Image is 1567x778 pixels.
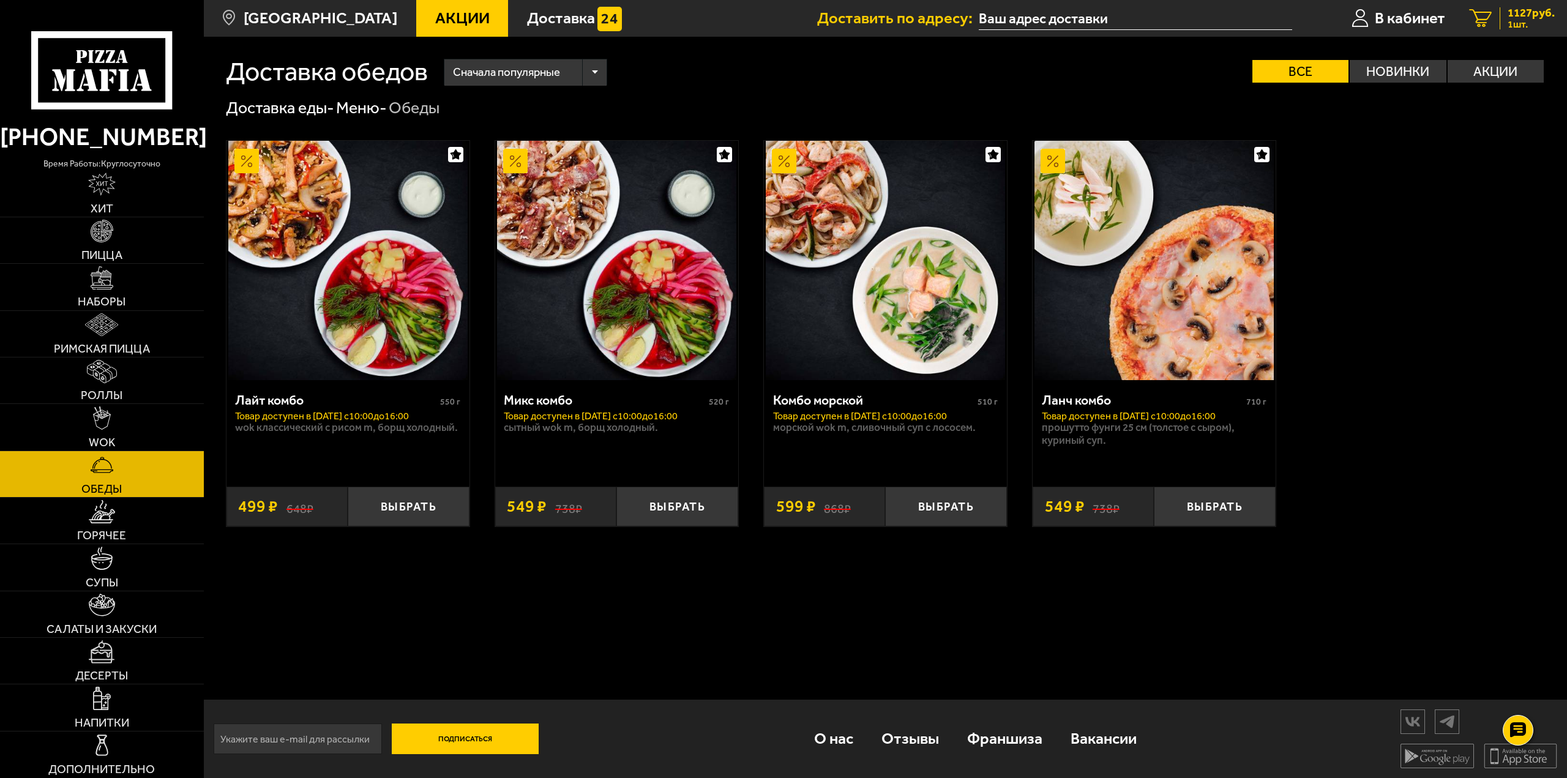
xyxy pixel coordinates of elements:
span: 549 ₽ [1045,498,1085,515]
span: Наборы [78,296,125,307]
s: 738 ₽ [555,498,582,515]
img: Лайт комбо [228,141,468,380]
span: 599 ₽ [776,498,816,515]
span: Сначала популярные [453,57,560,88]
span: Товар доступен [773,410,842,422]
span: В кабинет [1375,10,1445,26]
span: Пицца [81,249,122,261]
div: Обеды [389,97,439,119]
input: Укажите ваш e-mail для рассылки [214,724,382,754]
button: Выбрать [1154,487,1276,526]
span: c 10:00 до 16:00 [1151,410,1216,422]
img: Комбо морской [766,141,1005,380]
span: Десерты [75,670,128,681]
span: c 10:00 до 16:00 [344,410,409,422]
div: Ланч комбо [1042,392,1244,408]
a: Вакансии [1057,712,1151,765]
s: 648 ₽ [286,498,313,515]
span: Роллы [81,389,122,401]
p: Морской Wok M, Сливочный суп с лососем. [773,421,998,434]
img: 15daf4d41897b9f0e9f617042186c801.svg [597,7,622,31]
a: АкционныйКомбо морской [764,141,1007,380]
img: vk [1401,711,1424,732]
img: Акционный [772,149,796,173]
span: 510 г [978,397,998,407]
span: Хит [91,203,113,214]
span: 1127 руб. [1508,7,1555,19]
span: Товар доступен [504,410,573,422]
img: tg [1435,711,1459,732]
s: 868 ₽ [824,498,851,515]
a: Меню- [336,98,387,118]
p: Wok классический с рисом M, Борщ холодный. [235,421,460,434]
a: АкционныйЛанч комбо [1033,141,1276,380]
span: 499 ₽ [238,498,278,515]
div: Комбо морской [773,392,975,408]
span: в [DATE] [573,410,613,422]
span: Обеды [81,483,122,495]
span: Горячее [77,529,126,541]
span: 710 г [1246,397,1266,407]
span: 520 г [709,397,729,407]
label: Новинки [1350,60,1446,83]
span: Акции [435,10,490,26]
img: Ланч комбо [1034,141,1274,380]
a: Доставка еды- [226,98,334,118]
img: Акционный [503,149,528,173]
span: Дополнительно [48,763,155,775]
span: Доставить по адресу: [817,10,979,26]
a: АкционныйМикс комбо [495,141,738,380]
img: Микс комбо [497,141,736,380]
button: Выбрать [885,487,1007,526]
img: Акционный [1041,149,1065,173]
label: Все [1252,60,1348,83]
input: Ваш адрес доставки [979,7,1292,30]
span: WOK [89,436,115,448]
a: АкционныйЛайт комбо [226,141,469,380]
button: Выбрать [616,487,738,526]
span: в [DATE] [842,410,882,422]
span: Товар доступен [1042,410,1111,422]
img: Акционный [234,149,259,173]
span: Супы [86,577,118,588]
span: 549 ₽ [507,498,547,515]
label: Акции [1448,60,1544,83]
span: Напитки [75,717,129,728]
a: Франшиза [953,712,1057,765]
span: c 10:00 до 16:00 [613,410,678,422]
span: Товар доступен [235,410,304,422]
div: Лайт комбо [235,392,437,408]
p: Прошутто Фунги 25 см (толстое с сыром), Куриный суп. [1042,421,1267,447]
button: Подписаться [392,724,539,754]
span: 550 г [440,397,460,407]
span: Доставка [527,10,595,26]
span: c 10:00 до 16:00 [882,410,947,422]
h1: Доставка обедов [226,59,428,85]
span: Римская пицца [54,343,150,354]
span: [GEOGRAPHIC_DATA] [244,10,397,26]
a: О нас [800,712,867,765]
span: Салаты и закуски [47,623,157,635]
div: Микс комбо [504,392,706,408]
p: Сытный Wok M, Борщ холодный. [504,421,729,434]
span: 1 шт. [1508,20,1555,29]
a: Отзывы [867,712,953,765]
button: Выбрать [348,487,469,526]
span: в [DATE] [1111,410,1151,422]
span: в [DATE] [304,410,344,422]
s: 738 ₽ [1093,498,1120,515]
